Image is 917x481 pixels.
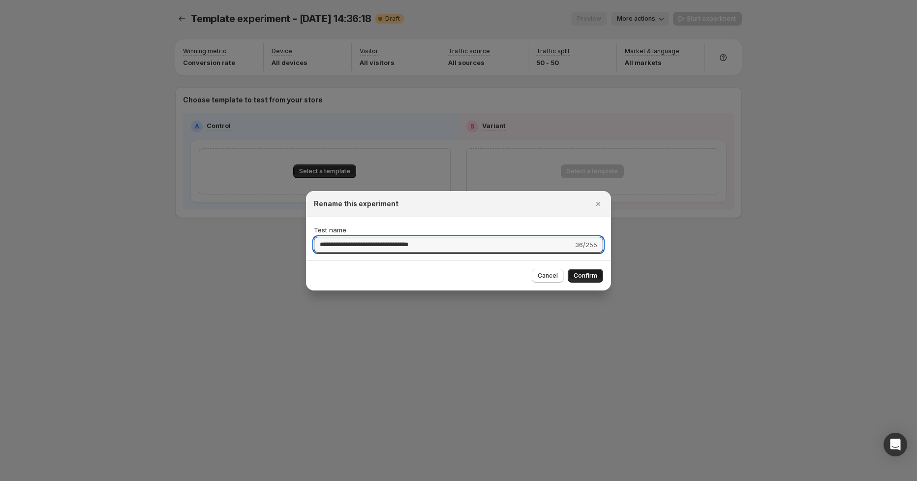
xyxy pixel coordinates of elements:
[574,272,597,280] span: Confirm
[538,272,558,280] span: Cancel
[568,269,603,283] button: Confirm
[884,433,907,456] div: Open Intercom Messenger
[532,269,564,283] button: Cancel
[314,226,346,234] span: Test name
[314,199,398,209] h2: Rename this experiment
[591,197,605,211] button: Close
